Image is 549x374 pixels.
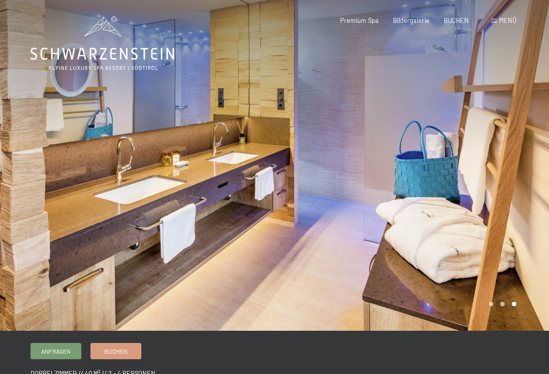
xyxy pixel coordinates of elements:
[104,347,128,356] span: Buchen
[91,343,141,359] a: Buchen
[31,343,81,359] a: Anfragen
[340,16,379,24] a: Premium Spa
[41,347,71,356] span: Anfragen
[444,16,469,24] a: BUCHEN
[393,16,430,24] a: Bildergalerie
[499,16,516,24] span: Menü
